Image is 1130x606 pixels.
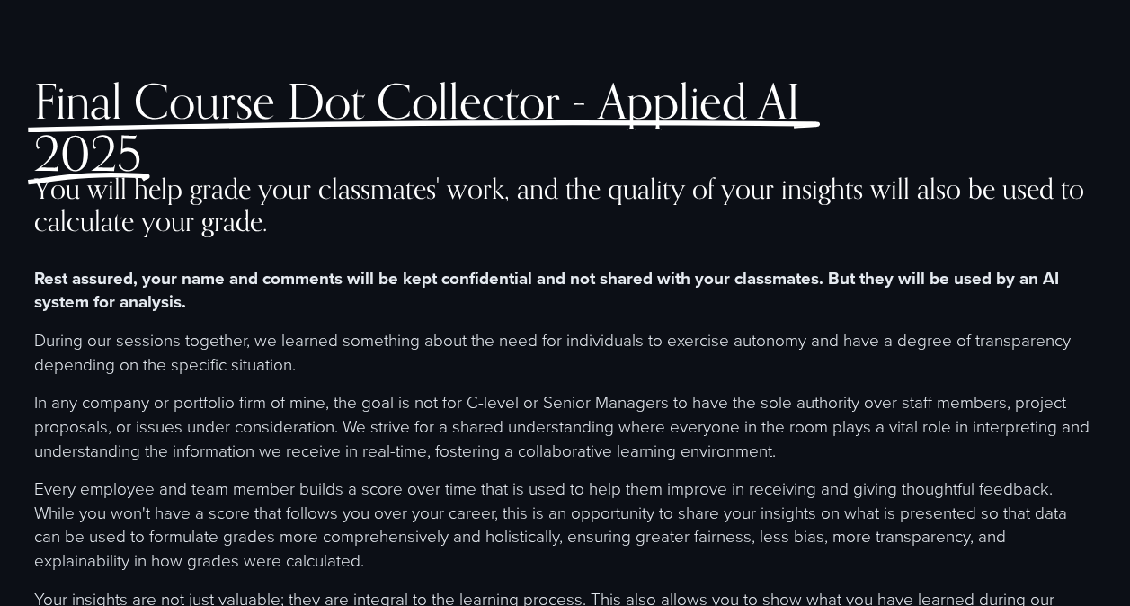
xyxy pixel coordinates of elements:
strong: Rest assured, your name and comments will be kept confidential and not shared with your classmate... [34,265,1063,315]
h4: You will help grade your classmates' work, and the quality of your insights will also be used to ... [34,173,1097,237]
p: Every employee and team member builds a score over time that is used to help them improve in rece... [34,477,1097,573]
p: In any company or portfolio firm of mine, the goal is not for C-level or Senior Managers to have ... [34,390,1097,462]
span: Final Course Dot Collector - Applied AI 2025 [34,72,812,182]
p: During our sessions together, we learned something about the need for individuals to exercise aut... [34,328,1097,376]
